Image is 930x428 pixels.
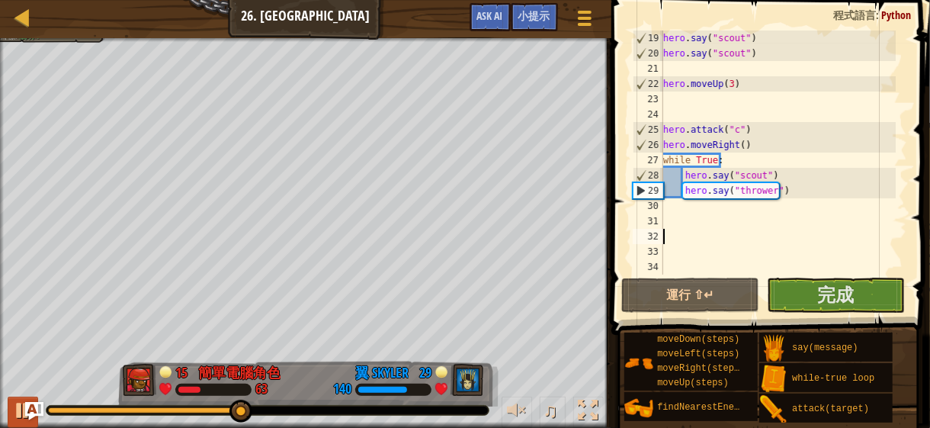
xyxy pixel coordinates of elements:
[8,397,38,428] button: Ctrl + P: Play
[792,404,869,414] span: attack(target)
[657,334,739,345] span: moveDown(steps)
[633,137,663,153] div: 26
[881,8,911,22] span: Python
[876,8,881,22] span: :
[633,229,663,244] div: 32
[198,363,281,383] div: 簡單電腦角色
[759,395,788,424] img: portrait.png
[621,278,759,313] button: 運行 ⇧↵
[759,334,788,363] img: portrait.png
[633,153,663,168] div: 27
[633,244,663,259] div: 33
[543,399,558,422] span: ♫
[759,365,788,394] img: portrait.png
[624,349,653,378] img: portrait.png
[416,363,431,377] div: 29
[767,278,905,313] button: 完成
[175,363,191,377] div: 15
[518,8,550,23] span: 小提示
[657,349,739,359] span: moveLeft(steps)
[573,397,604,428] button: 切換全螢幕
[792,373,874,384] span: while-true loop
[633,259,663,275] div: 34
[477,8,503,23] span: Ask AI
[817,282,854,307] span: 完成
[633,168,663,183] div: 28
[657,363,745,374] span: moveRight(steps)
[633,122,663,137] div: 25
[633,61,663,76] div: 21
[633,214,663,229] div: 31
[566,3,604,39] button: 顯示遊戲選單
[657,402,756,413] span: findNearestEnemy()
[255,383,268,397] div: 63
[633,107,663,122] div: 24
[657,378,729,388] span: moveUp(steps)
[633,198,663,214] div: 30
[502,397,532,428] button: 調整音量
[633,76,663,92] div: 22
[633,31,663,46] div: 19
[355,363,409,383] div: 翼 skyler
[451,364,484,396] img: thang_avatar_frame.png
[333,383,351,397] div: 140
[792,343,858,353] span: say(message)
[633,46,663,61] div: 20
[633,92,663,107] div: 23
[470,3,511,31] button: Ask AI
[540,397,566,428] button: ♫
[123,364,156,396] img: thang_avatar_frame.png
[25,402,43,420] button: Ask AI
[833,8,876,22] span: 程式語言
[624,394,653,423] img: portrait.png
[633,183,663,198] div: 29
